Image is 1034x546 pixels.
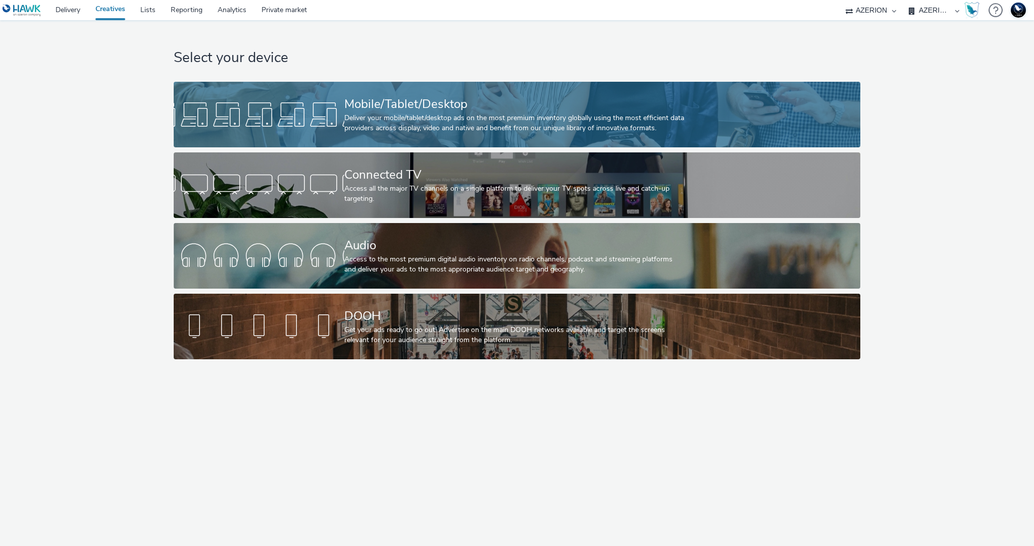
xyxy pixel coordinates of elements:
[964,2,984,18] a: Hawk Academy
[344,307,686,325] div: DOOH
[174,223,861,289] a: AudioAccess to the most premium digital audio inventory on radio channels, podcast and streaming ...
[344,254,686,275] div: Access to the most premium digital audio inventory on radio channels, podcast and streaming platf...
[174,48,861,68] h1: Select your device
[3,4,41,17] img: undefined Logo
[174,82,861,147] a: Mobile/Tablet/DesktopDeliver your mobile/tablet/desktop ads on the most premium inventory globall...
[344,166,686,184] div: Connected TV
[174,294,861,359] a: DOOHGet your ads ready to go out! Advertise on the main DOOH networks available and target the sc...
[964,2,979,18] img: Hawk Academy
[344,95,686,113] div: Mobile/Tablet/Desktop
[1011,3,1026,18] img: Support Hawk
[344,237,686,254] div: Audio
[344,113,686,134] div: Deliver your mobile/tablet/desktop ads on the most premium inventory globally using the most effi...
[174,152,861,218] a: Connected TVAccess all the major TV channels on a single platform to deliver your TV spots across...
[344,325,686,346] div: Get your ads ready to go out! Advertise on the main DOOH networks available and target the screen...
[344,184,686,204] div: Access all the major TV channels on a single platform to deliver your TV spots across live and ca...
